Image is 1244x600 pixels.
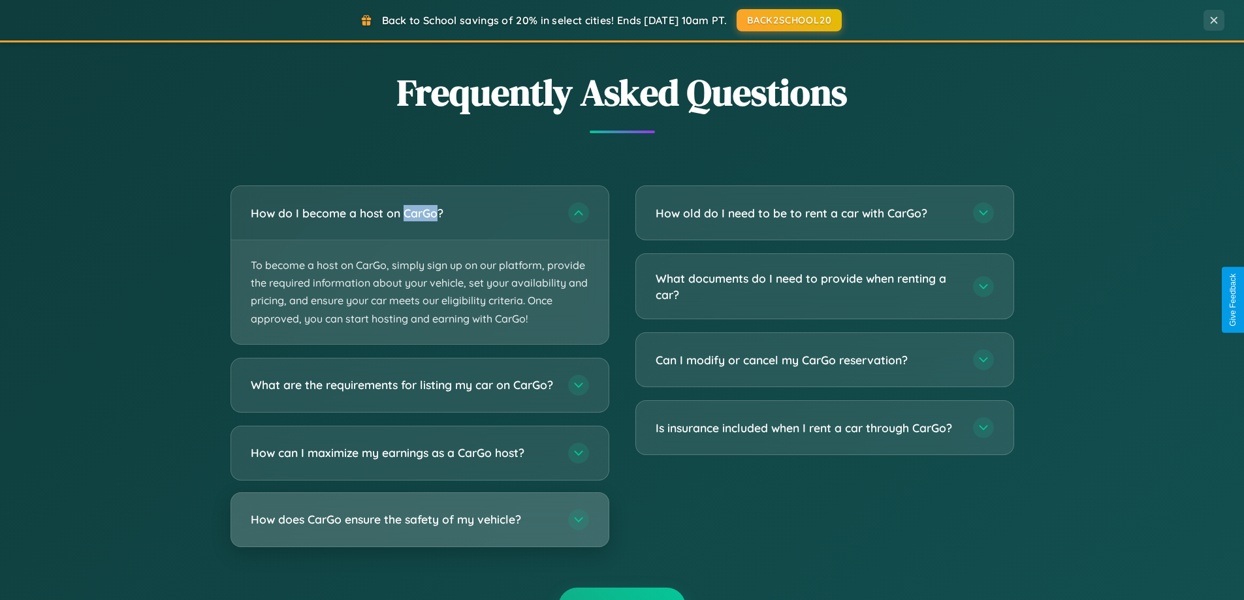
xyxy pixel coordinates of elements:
div: Give Feedback [1228,274,1237,326]
h3: What are the requirements for listing my car on CarGo? [251,377,555,393]
h3: What documents do I need to provide when renting a car? [656,270,960,302]
h3: How do I become a host on CarGo? [251,205,555,221]
h3: How can I maximize my earnings as a CarGo host? [251,445,555,461]
p: To become a host on CarGo, simply sign up on our platform, provide the required information about... [231,240,609,344]
h2: Frequently Asked Questions [231,67,1014,118]
button: BACK2SCHOOL20 [737,9,842,31]
h3: How does CarGo ensure the safety of my vehicle? [251,511,555,528]
span: Back to School savings of 20% in select cities! Ends [DATE] 10am PT. [382,14,727,27]
h3: Is insurance included when I rent a car through CarGo? [656,420,960,436]
h3: Can I modify or cancel my CarGo reservation? [656,352,960,368]
h3: How old do I need to be to rent a car with CarGo? [656,205,960,221]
